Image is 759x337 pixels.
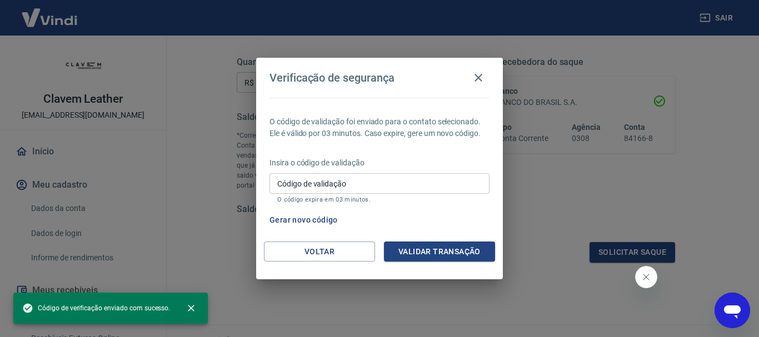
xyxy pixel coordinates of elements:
[715,293,750,328] iframe: Botão para abrir a janela de mensagens
[179,296,203,320] button: close
[22,303,170,314] span: Código de verificação enviado com sucesso.
[7,8,93,17] span: Olá! Precisa de ajuda?
[264,242,375,262] button: Voltar
[277,196,482,203] p: O código expira em 03 minutos.
[384,242,495,262] button: Validar transação
[269,157,490,169] p: Insira o código de validação
[269,116,490,139] p: O código de validação foi enviado para o contato selecionado. Ele é válido por 03 minutos. Caso e...
[269,71,395,84] h4: Verificação de segurança
[635,266,657,288] iframe: Fechar mensagem
[265,210,342,230] button: Gerar novo código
